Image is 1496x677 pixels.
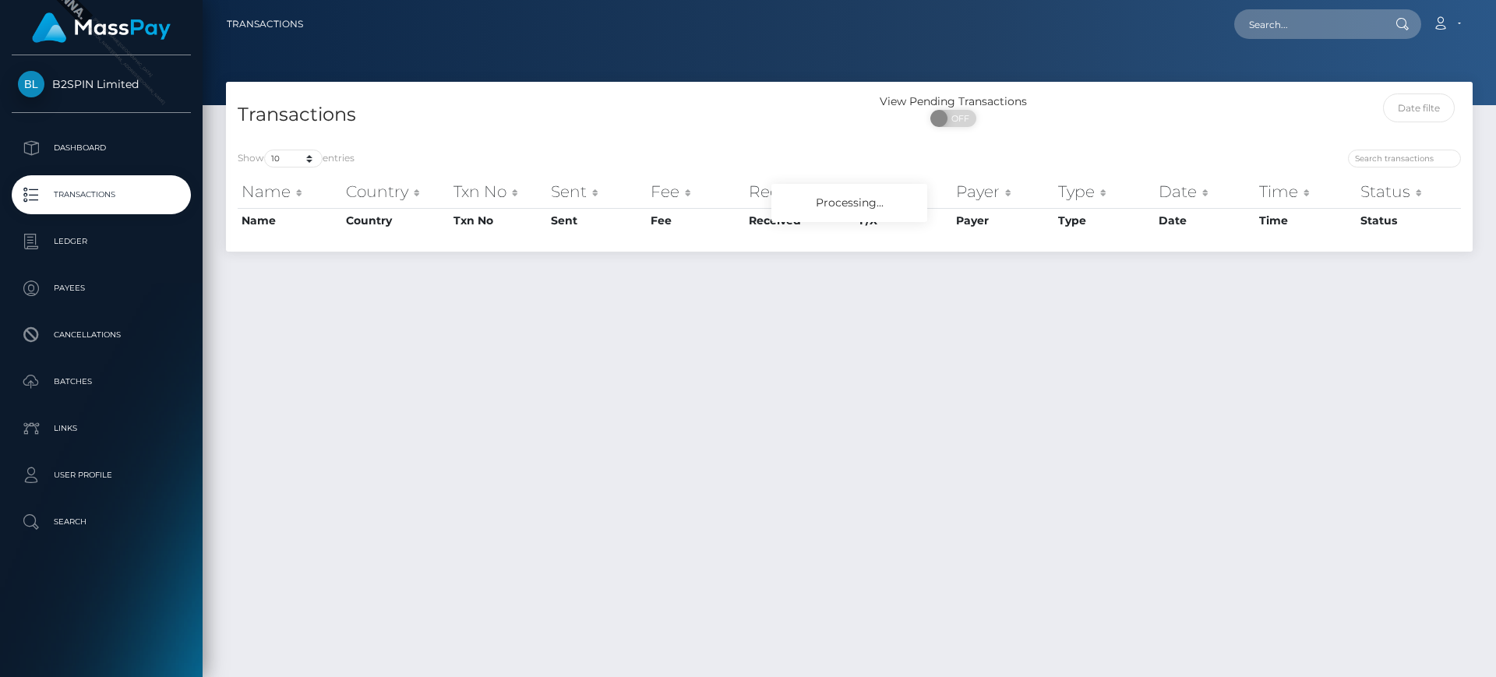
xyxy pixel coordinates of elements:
p: Transactions [18,183,185,206]
a: Transactions [12,175,191,214]
th: Payer [952,176,1054,207]
th: Sent [547,176,647,207]
th: Txn No [450,208,547,233]
th: Status [1357,176,1461,207]
th: Name [238,208,342,233]
th: Time [1255,176,1357,207]
th: Txn No [450,176,547,207]
p: Ledger [18,230,185,253]
span: B2SPIN Limited [12,77,191,91]
a: Transactions [227,8,303,41]
img: B2SPIN Limited [18,71,44,97]
th: Country [342,208,450,233]
a: Batches [12,362,191,401]
th: F/X [856,176,952,207]
a: Links [12,409,191,448]
th: Fee [647,208,745,233]
th: Received [745,176,856,207]
th: Name [238,176,342,207]
input: Date filter [1383,93,1455,122]
th: Received [745,208,856,233]
select: Showentries [264,150,323,167]
th: Type [1054,176,1155,207]
p: Search [18,510,185,534]
input: Search transactions [1348,150,1461,167]
th: Type [1054,208,1155,233]
a: User Profile [12,456,191,495]
th: Time [1255,208,1357,233]
a: Ledger [12,222,191,261]
img: MassPay Logo [32,12,171,43]
p: User Profile [18,464,185,487]
a: Search [12,502,191,541]
th: Payer [952,208,1054,233]
th: Fee [647,176,745,207]
h4: Transactions [238,101,838,129]
th: Status [1357,208,1461,233]
th: Country [342,176,450,207]
a: Payees [12,269,191,308]
div: View Pending Transactions [849,93,1057,110]
a: Cancellations [12,316,191,354]
label: Show entries [238,150,355,167]
div: Processing... [771,184,927,222]
span: OFF [939,110,978,127]
th: Date [1155,176,1255,207]
p: Links [18,417,185,440]
a: Dashboard [12,129,191,167]
p: Cancellations [18,323,185,347]
input: Search... [1234,9,1381,39]
p: Dashboard [18,136,185,160]
p: Batches [18,370,185,393]
th: Date [1155,208,1255,233]
th: Sent [547,208,647,233]
p: Payees [18,277,185,300]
